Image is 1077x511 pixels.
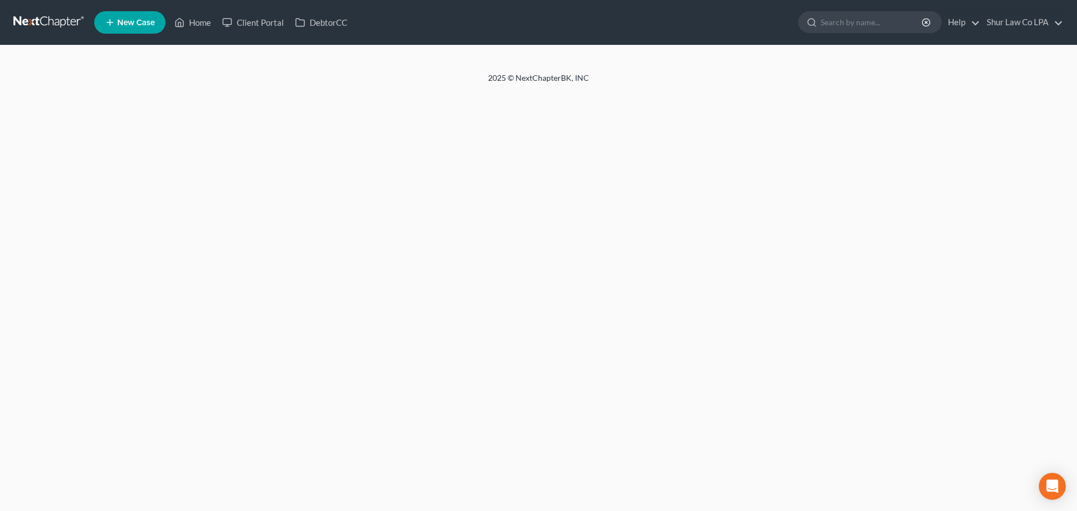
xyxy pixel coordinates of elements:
div: 2025 © NextChapterBK, INC [219,72,858,93]
a: Client Portal [217,12,289,33]
input: Search by name... [821,12,923,33]
a: Shur Law Co LPA [981,12,1063,33]
a: Help [942,12,980,33]
a: Home [169,12,217,33]
div: Open Intercom Messenger [1039,473,1066,500]
a: DebtorCC [289,12,353,33]
span: New Case [117,19,155,27]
